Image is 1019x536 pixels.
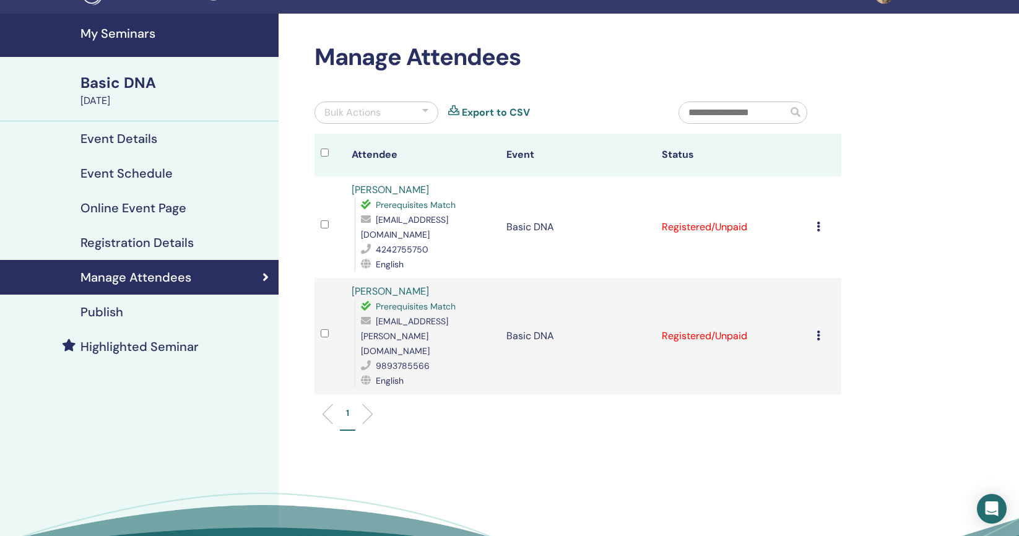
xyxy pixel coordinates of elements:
[462,105,530,120] a: Export to CSV
[977,494,1007,524] div: Open Intercom Messenger
[376,360,430,371] span: 9893785566
[352,285,429,298] a: [PERSON_NAME]
[376,301,456,312] span: Prerequisites Match
[80,72,271,93] div: Basic DNA
[500,278,655,394] td: Basic DNA
[80,201,186,215] h4: Online Event Page
[80,270,191,285] h4: Manage Attendees
[80,339,199,354] h4: Highlighted Seminar
[80,26,271,41] h4: My Seminars
[352,183,429,196] a: [PERSON_NAME]
[80,235,194,250] h4: Registration Details
[361,316,448,357] span: [EMAIL_ADDRESS][PERSON_NAME][DOMAIN_NAME]
[80,166,173,181] h4: Event Schedule
[345,134,500,176] th: Attendee
[376,244,428,255] span: 4242755750
[376,199,456,210] span: Prerequisites Match
[376,259,404,270] span: English
[361,214,448,240] span: [EMAIL_ADDRESS][DOMAIN_NAME]
[73,72,279,108] a: Basic DNA[DATE]
[500,176,655,278] td: Basic DNA
[80,93,271,108] div: [DATE]
[376,375,404,386] span: English
[346,407,349,420] p: 1
[324,105,381,120] div: Bulk Actions
[80,305,123,319] h4: Publish
[80,131,157,146] h4: Event Details
[314,43,841,72] h2: Manage Attendees
[500,134,655,176] th: Event
[656,134,810,176] th: Status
